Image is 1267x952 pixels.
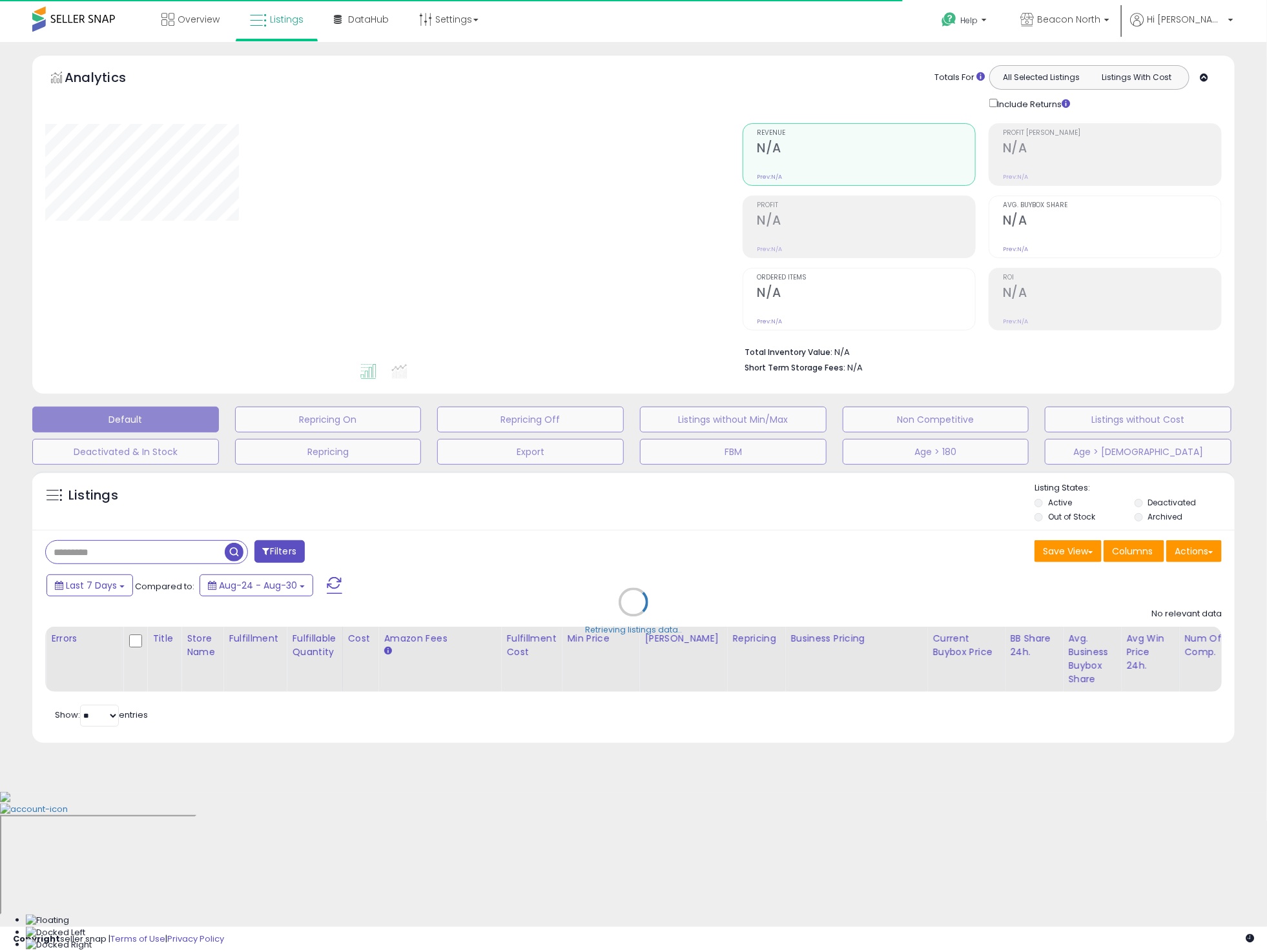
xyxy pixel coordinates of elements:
a: Hi [PERSON_NAME] [1130,13,1233,42]
span: DataHub [348,13,389,26]
i: Get Help [941,12,957,28]
div: Retrieving listings data.. [585,625,682,636]
button: Repricing Off [437,407,624,432]
button: Age > 180 [843,439,1029,465]
h2: N/A [757,141,975,158]
small: Prev: N/A [1003,245,1028,253]
small: Prev: N/A [1003,173,1028,181]
b: Short Term Storage Fees: [745,362,845,373]
span: Ordered Items [757,274,975,281]
button: Listings With Cost [1089,69,1185,86]
button: Listings without Cost [1045,407,1231,432]
button: Repricing [235,439,422,465]
button: Age > [DEMOGRAPHIC_DATA] [1045,439,1231,465]
span: ROI [1003,274,1221,281]
h2: N/A [757,285,975,303]
h2: N/A [1003,141,1221,158]
small: Prev: N/A [1003,318,1028,325]
h2: N/A [757,213,975,230]
a: Help [931,2,1000,42]
h5: Analytics [65,68,151,90]
span: Profit [PERSON_NAME] [1003,130,1221,137]
button: FBM [640,439,827,465]
button: All Selected Listings [993,69,1089,86]
small: Prev: N/A [757,173,782,181]
span: Overview [178,13,220,26]
button: Listings without Min/Max [640,407,827,432]
span: Help [960,15,978,26]
small: Prev: N/A [757,245,782,253]
small: Prev: N/A [757,318,782,325]
button: Repricing On [235,407,422,432]
span: Hi [PERSON_NAME] [1147,13,1224,26]
b: Total Inventory Value: [745,347,832,358]
div: Include Returns [980,96,1086,110]
span: Revenue [757,130,975,137]
button: Deactivated & In Stock [32,439,219,465]
img: Docked Left [26,927,85,939]
img: Docked Right [26,939,92,951]
span: N/A [847,361,863,374]
span: Avg. Buybox Share [1003,202,1221,209]
h2: N/A [1003,285,1221,303]
img: Floating [26,915,69,927]
span: Profit [757,202,975,209]
span: Beacon North [1037,13,1100,26]
div: Totals For [934,72,985,84]
span: Listings [270,13,304,26]
button: Non Competitive [843,407,1029,432]
li: N/A [745,343,1212,359]
button: Export [437,439,624,465]
h2: N/A [1003,213,1221,230]
button: Default [32,407,219,432]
